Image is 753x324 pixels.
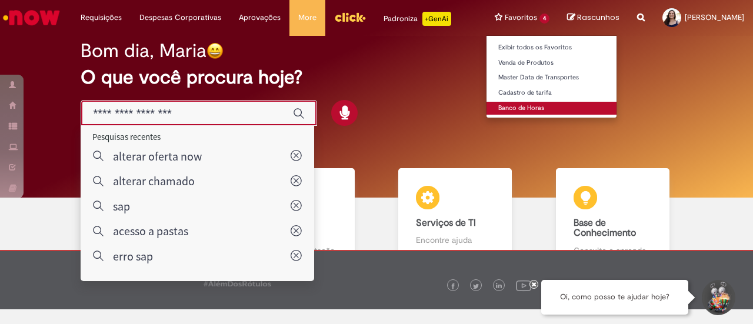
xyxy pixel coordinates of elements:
[496,283,502,290] img: logo_footer_linkedin.png
[700,280,735,315] button: Iniciar Conversa de Suporte
[516,278,531,293] img: logo_footer_youtube.png
[239,12,281,24] span: Aprovações
[487,86,617,99] a: Cadastro de tarifa
[574,245,652,256] p: Consulte e aprenda
[1,6,62,29] img: ServiceNow
[416,217,476,229] b: Serviços de TI
[487,102,617,115] a: Banco de Horas
[685,12,744,22] span: [PERSON_NAME]
[81,41,206,61] h2: Bom dia, Maria
[206,42,224,59] img: happy-face.png
[334,8,366,26] img: click_logo_yellow_360x200.png
[376,168,534,270] a: Serviços de TI Encontre ajuda
[473,283,479,289] img: logo_footer_twitter.png
[62,168,219,270] a: Tirar dúvidas Tirar dúvidas com Lupi Assist e Gen Ai
[384,12,451,26] div: Padroniza
[486,35,617,118] ul: Favoritos
[487,71,617,84] a: Master Data de Transportes
[534,168,692,270] a: Base de Conhecimento Consulte e aprenda
[577,12,619,23] span: Rascunhos
[422,12,451,26] p: +GenAi
[541,280,688,315] div: Oi, como posso te ajudar hoje?
[574,217,636,239] b: Base de Conhecimento
[298,12,316,24] span: More
[487,56,617,69] a: Venda de Produtos
[539,14,549,24] span: 4
[487,41,617,54] a: Exibir todos os Favoritos
[567,12,619,24] a: Rascunhos
[81,12,122,24] span: Requisições
[450,283,456,289] img: logo_footer_facebook.png
[505,12,537,24] span: Favoritos
[139,12,221,24] span: Despesas Corporativas
[416,234,494,246] p: Encontre ajuda
[81,67,672,88] h2: O que você procura hoje?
